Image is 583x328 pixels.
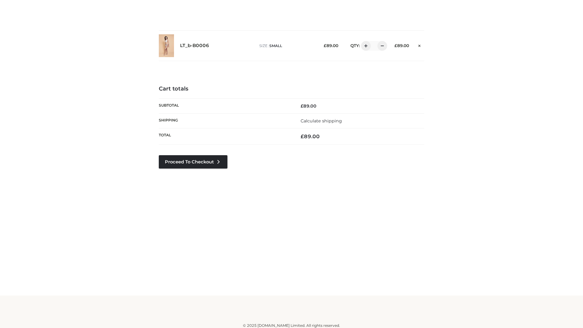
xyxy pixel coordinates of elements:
a: Remove this item [415,41,424,49]
bdi: 89.00 [324,43,338,48]
th: Shipping [159,113,291,128]
p: size : [259,43,314,49]
a: LT_b-B0006 [180,43,209,49]
h4: Cart totals [159,86,424,92]
span: SMALL [269,43,282,48]
th: Subtotal [159,98,291,113]
a: Proceed to Checkout [159,155,227,169]
bdi: 89.00 [394,43,409,48]
div: QTY: [344,41,385,51]
span: £ [301,103,303,109]
bdi: 89.00 [301,133,320,139]
th: Total [159,128,291,145]
span: £ [324,43,326,48]
bdi: 89.00 [301,103,316,109]
a: Calculate shipping [301,118,342,124]
span: £ [394,43,397,48]
span: £ [301,133,304,139]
